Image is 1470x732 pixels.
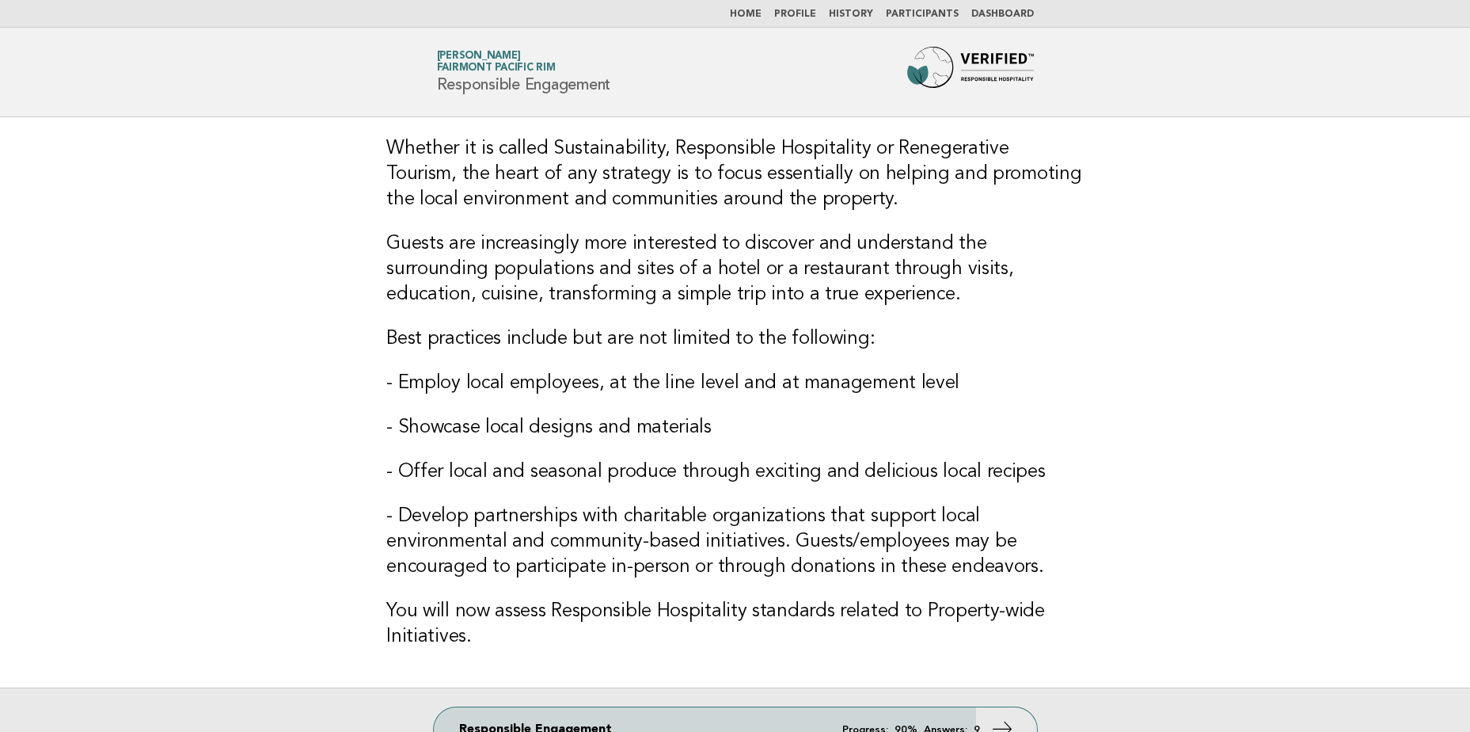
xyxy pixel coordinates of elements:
h3: Guests are increasingly more interested to discover and understand the surrounding populations an... [386,231,1084,307]
h3: - Offer local and seasonal produce through exciting and delicious local recipes [386,459,1084,485]
span: Fairmont Pacific Rim [437,63,556,74]
h3: Whether it is called Sustainability, Responsible Hospitality or Renegerative Tourism, the heart o... [386,136,1084,212]
a: Participants [886,10,959,19]
a: [PERSON_NAME]Fairmont Pacific Rim [437,51,556,73]
a: History [829,10,873,19]
h3: - Showcase local designs and materials [386,415,1084,440]
h3: Best practices include but are not limited to the following: [386,326,1084,352]
a: Profile [774,10,816,19]
a: Dashboard [971,10,1034,19]
a: Home [730,10,762,19]
h3: - Develop partnerships with charitable organizations that support local environmental and communi... [386,504,1084,580]
h3: - Employ local employees, at the line level and at management level [386,371,1084,396]
img: Forbes Travel Guide [907,47,1034,97]
h3: You will now assess Responsible Hospitality standards related to Property-wide Initiatives. [386,599,1084,650]
h1: Responsible Engagement [437,51,611,93]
